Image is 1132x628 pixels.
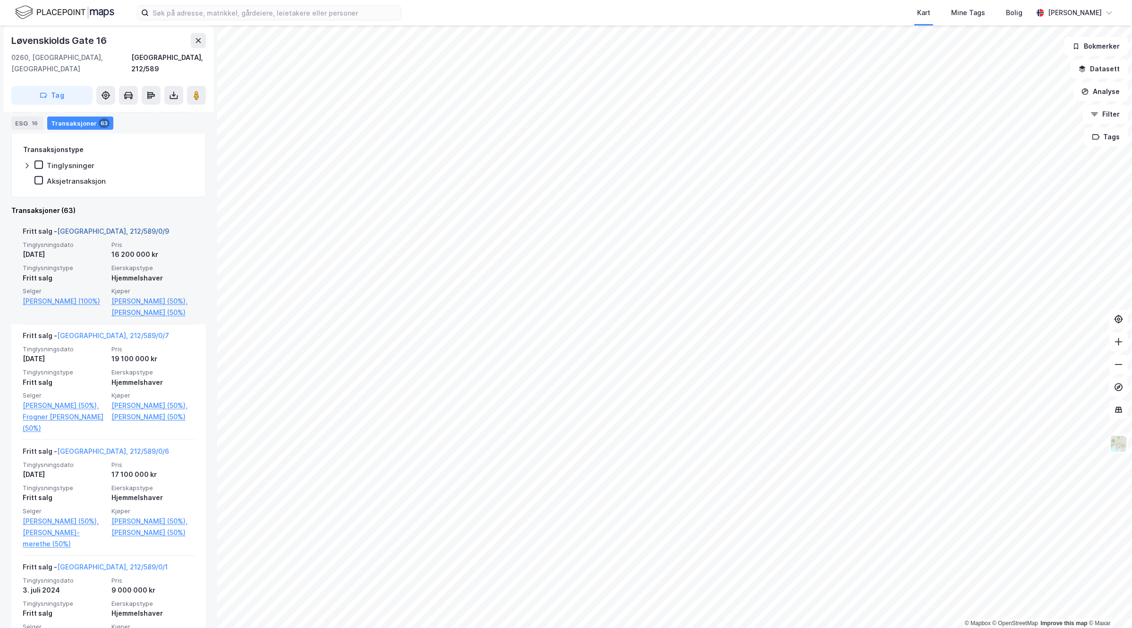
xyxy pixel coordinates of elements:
[111,241,195,249] span: Pris
[11,33,109,48] div: Løvenskiolds Gate 16
[965,620,991,627] a: Mapbox
[111,377,195,388] div: Hjemmelshaver
[111,400,195,411] a: [PERSON_NAME] (50%),
[111,287,195,295] span: Kjøper
[23,296,106,307] a: [PERSON_NAME] (100%)
[111,585,195,596] div: 9 000 000 kr
[23,264,106,272] span: Tinglysningstype
[111,516,195,527] a: [PERSON_NAME] (50%),
[23,585,106,596] div: 3. juli 2024
[1048,7,1102,18] div: [PERSON_NAME]
[993,620,1038,627] a: OpenStreetMap
[111,272,195,284] div: Hjemmelshaver
[1006,7,1022,18] div: Bolig
[1084,127,1128,146] button: Tags
[23,226,169,241] div: Fritt salg -
[23,577,106,585] span: Tinglysningsdato
[23,484,106,492] span: Tinglysningstype
[1085,583,1132,628] iframe: Chat Widget
[23,400,106,411] a: [PERSON_NAME] (50%),
[23,516,106,527] a: [PERSON_NAME] (50%),
[111,368,195,376] span: Eierskapstype
[1110,435,1128,453] img: Z
[23,144,84,155] div: Transaksjonstype
[111,249,195,260] div: 16 200 000 kr
[1073,82,1128,101] button: Analyse
[57,563,168,571] a: [GEOGRAPHIC_DATA], 212/589/0/1
[1041,620,1088,627] a: Improve this map
[149,6,401,20] input: Søk på adresse, matrikkel, gårdeiere, leietakere eller personer
[111,492,195,503] div: Hjemmelshaver
[23,446,169,461] div: Fritt salg -
[23,461,106,469] span: Tinglysningsdato
[11,86,93,105] button: Tag
[917,7,930,18] div: Kart
[131,52,206,75] div: [GEOGRAPHIC_DATA], 212/589
[23,272,106,284] div: Fritt salg
[30,119,40,128] div: 16
[111,577,195,585] span: Pris
[23,353,106,365] div: [DATE]
[111,307,195,318] a: [PERSON_NAME] (50%)
[111,469,195,480] div: 17 100 000 kr
[23,368,106,376] span: Tinglysningstype
[23,527,106,550] a: [PERSON_NAME]-merethe (50%)
[11,205,206,216] div: Transaksjoner (63)
[23,377,106,388] div: Fritt salg
[111,345,195,353] span: Pris
[111,411,195,423] a: [PERSON_NAME] (50%)
[57,447,169,455] a: [GEOGRAPHIC_DATA], 212/589/0/6
[111,600,195,608] span: Eierskapstype
[111,264,195,272] span: Eierskapstype
[47,117,113,130] div: Transaksjoner
[23,561,168,577] div: Fritt salg -
[1064,37,1128,56] button: Bokmerker
[47,177,106,186] div: Aksjetransaksjon
[111,527,195,538] a: [PERSON_NAME] (50%)
[1071,59,1128,78] button: Datasett
[23,600,106,608] span: Tinglysningstype
[11,52,131,75] div: 0260, [GEOGRAPHIC_DATA], [GEOGRAPHIC_DATA]
[47,161,94,170] div: Tinglysninger
[23,330,169,345] div: Fritt salg -
[23,411,106,434] a: Frogner [PERSON_NAME] (50%)
[15,4,114,21] img: logo.f888ab2527a4732fd821a326f86c7f29.svg
[1083,105,1128,124] button: Filter
[23,249,106,260] div: [DATE]
[23,492,106,503] div: Fritt salg
[23,608,106,619] div: Fritt salg
[23,391,106,399] span: Selger
[11,117,43,130] div: ESG
[23,469,106,480] div: [DATE]
[951,7,985,18] div: Mine Tags
[57,227,169,235] a: [GEOGRAPHIC_DATA], 212/589/0/9
[23,241,106,249] span: Tinglysningsdato
[111,507,195,515] span: Kjøper
[99,119,110,128] div: 63
[111,391,195,399] span: Kjøper
[23,507,106,515] span: Selger
[57,331,169,339] a: [GEOGRAPHIC_DATA], 212/589/0/7
[23,287,106,295] span: Selger
[111,461,195,469] span: Pris
[111,353,195,365] div: 19 100 000 kr
[111,608,195,619] div: Hjemmelshaver
[111,296,195,307] a: [PERSON_NAME] (50%),
[111,484,195,492] span: Eierskapstype
[23,345,106,353] span: Tinglysningsdato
